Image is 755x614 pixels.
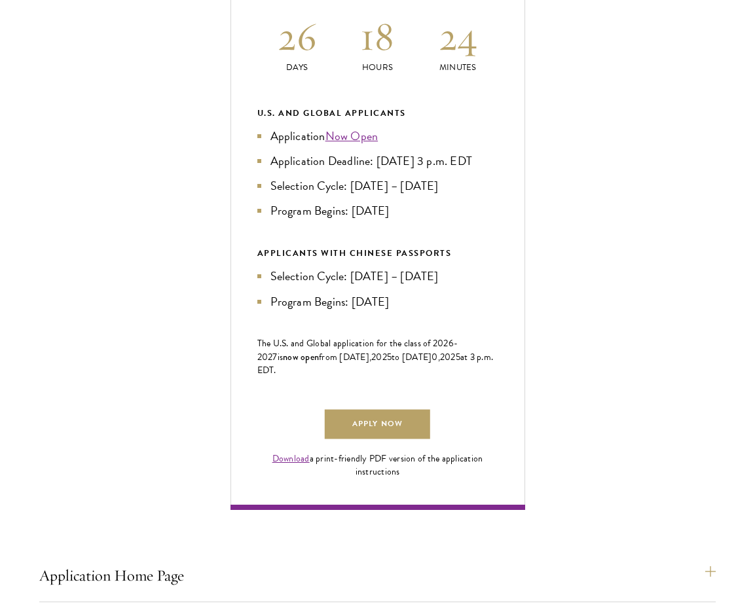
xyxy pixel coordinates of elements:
[257,246,498,261] div: APPLICANTS WITH CHINESE PASSPORTS
[257,177,498,195] li: Selection Cycle: [DATE] – [DATE]
[387,350,392,364] span: 5
[257,350,494,377] span: at 3 p.m. EDT.
[257,202,498,220] li: Program Begins: [DATE]
[257,61,338,75] p: Days
[257,152,498,170] li: Application Deadline: [DATE] 3 p.m. EDT
[325,410,430,439] a: Apply Now
[257,336,458,364] span: -202
[440,350,456,364] span: 202
[392,350,432,364] span: to [DATE]
[449,336,454,350] span: 6
[438,350,440,364] span: ,
[257,293,498,311] li: Program Begins: [DATE]
[283,350,319,363] span: now open
[418,12,498,61] h2: 24
[456,350,460,364] span: 5
[337,61,418,75] p: Hours
[272,350,277,364] span: 7
[257,452,498,479] div: a print-friendly PDF version of the application instructions
[257,336,449,350] span: The U.S. and Global application for the class of 202
[418,61,498,75] p: Minutes
[325,127,378,145] a: Now Open
[257,267,498,285] li: Selection Cycle: [DATE] – [DATE]
[319,350,371,364] span: from [DATE],
[337,12,418,61] h2: 18
[257,12,338,61] h2: 26
[272,452,310,465] a: Download
[39,560,716,591] button: Application Home Page
[257,127,498,145] li: Application
[432,350,437,364] span: 0
[257,106,498,120] div: U.S. and Global Applicants
[278,350,284,364] span: is
[371,350,387,364] span: 202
